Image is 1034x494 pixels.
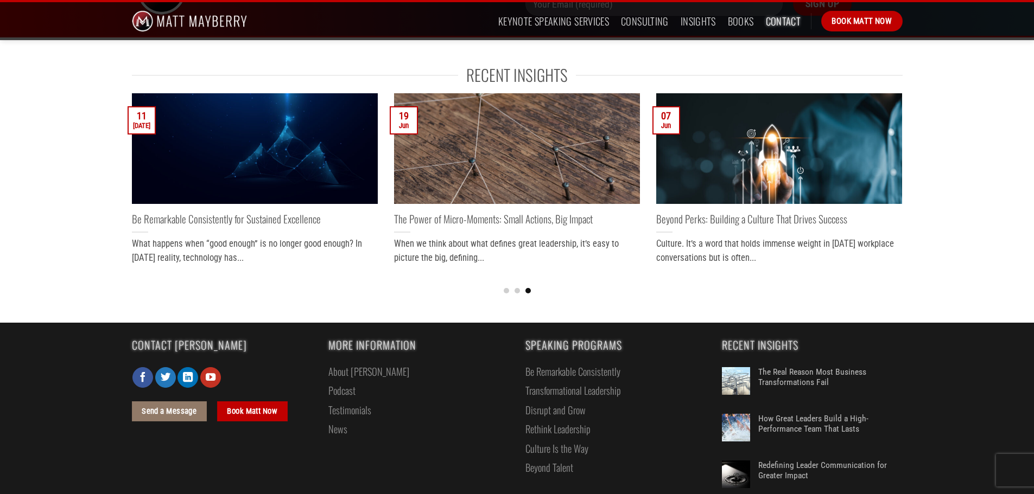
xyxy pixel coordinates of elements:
a: Testimonials [328,400,371,419]
img: remarkable [132,93,378,204]
a: Send a Message [132,401,207,421]
a: Contact [766,11,801,31]
span: Book Matt Now [832,15,892,28]
img: building culture [656,93,902,204]
span: Recent Insights [722,339,903,351]
a: Keynote Speaking Services [498,11,609,31]
span: Send a Message [142,405,196,418]
a: Consulting [621,11,669,31]
a: Redefining Leader Communication for Greater Impact [758,460,903,493]
a: Follow on LinkedIn [177,367,198,388]
a: Follow on YouTube [200,367,221,388]
a: Be Remarkable Consistently for Sustained Excellence [132,213,321,226]
a: Culture Is the Way [525,439,588,458]
span: Recent Insights [466,65,568,85]
a: Be Remarkable Consistently [525,362,620,381]
a: Beyond Talent [525,458,573,477]
a: Transformational Leadership [525,381,621,400]
li: Page dot 3 [525,288,531,293]
p: Culture. It’s a word that holds immense weight in [DATE] workplace conversations but is often... [656,237,902,266]
a: Disrupt and Grow [525,400,586,419]
a: Podcast [328,381,356,400]
span: Book Matt Now [227,405,277,418]
p: When we think about what defines great leadership, it’s easy to picture the big, defining... [394,237,640,266]
span: More Information [328,339,509,351]
a: Follow on Facebook [132,367,153,388]
span: Contact [PERSON_NAME] [132,339,313,351]
li: Page dot 2 [515,288,520,293]
a: The Power of Micro-Moments: Small Actions, Big Impact [394,213,593,226]
a: Beyond Perks: Building a Culture That Drives Success [656,213,847,226]
li: Page dot 1 [504,288,509,293]
img: Matt Mayberry [132,2,248,40]
a: The Real Reason Most Business Transformations Fail [758,367,903,400]
a: Rethink Leadership [525,419,591,438]
img: micro-moments [394,93,640,204]
a: Insights [681,11,716,31]
span: Speaking Programs [525,339,706,351]
a: News [328,419,347,438]
a: Books [728,11,754,31]
a: Book Matt Now [821,11,902,31]
a: How Great Leaders Build a High-Performance Team That Lasts [758,414,903,446]
a: Book Matt Now [217,401,288,421]
p: What happens when “good enough” is no longer good enough? In [DATE] reality, technology has... [132,237,378,266]
a: Follow on Twitter [155,367,176,388]
a: About [PERSON_NAME] [328,362,409,381]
